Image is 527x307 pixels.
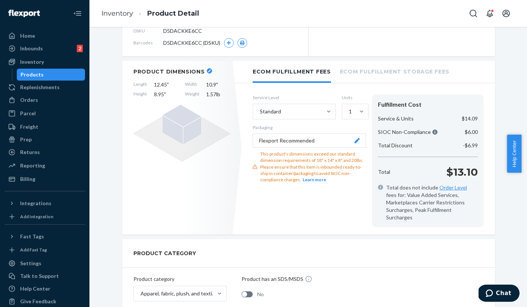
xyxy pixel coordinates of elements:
[378,115,414,122] p: Service & Units
[482,6,497,21] button: Open notifications
[4,197,85,209] button: Integrations
[20,58,44,66] div: Inventory
[378,142,413,149] p: Total Discount
[4,270,85,282] button: Talk to Support
[260,151,366,183] div: This product's dimensions exceed our standard dimension requirements of 18" x 14" x 8" and 20lbs....
[20,200,51,207] div: Integrations
[133,68,205,75] h2: Product Dimensions
[185,91,199,98] span: Weight
[378,100,478,109] div: Fulfillment Cost
[185,81,199,88] span: Width
[20,213,53,220] div: Add Integration
[20,84,60,91] div: Replenishments
[216,81,218,88] span: "
[163,39,220,47] span: D5DACKKE6CC (DSKU)
[133,91,147,98] span: Height
[20,175,35,183] div: Billing
[4,56,85,68] a: Inventory
[340,61,449,81] li: Ecom Fulfillment Storage Fees
[20,45,43,52] div: Inbounds
[20,71,44,78] div: Products
[20,136,32,143] div: Prep
[8,10,40,17] img: Flexport logo
[4,134,85,145] a: Prep
[20,272,59,280] div: Talk to Support
[253,124,366,131] p: Packaging
[147,9,199,18] a: Product Detail
[242,275,303,283] p: Product has an SDS/MSDS
[141,290,217,297] div: Apparel, fabric, plush, and textiles
[439,184,467,191] a: Order Level
[446,165,478,179] p: $13.10
[20,32,35,40] div: Home
[133,28,163,34] span: DSKU
[479,285,520,303] iframe: Opens a widget where you can chat to one of our agents
[20,110,36,117] div: Parcel
[133,81,147,88] span: Length
[95,3,205,25] ol: breadcrumbs
[4,283,85,295] a: Help Center
[154,91,178,98] span: 8.95
[466,6,481,21] button: Open Search Box
[20,96,38,104] div: Orders
[20,162,45,169] div: Reporting
[4,121,85,133] a: Freight
[164,91,166,97] span: "
[349,108,352,115] div: 1
[20,123,38,131] div: Freight
[4,30,85,42] a: Home
[4,160,85,172] a: Reporting
[167,81,169,88] span: "
[101,9,133,18] a: Inventory
[257,291,264,298] span: No
[348,108,349,115] input: 1
[253,94,336,101] label: Service Level
[20,233,44,240] div: Fast Tags
[507,135,521,173] button: Help Center
[463,142,478,149] p: -$6.99
[163,27,202,35] span: D5DACKKE6CC
[4,173,85,185] a: Billing
[4,245,85,254] a: Add Fast Tag
[4,43,85,54] a: Inbounds2
[342,94,366,101] label: Units
[70,6,85,21] button: Close Navigation
[133,40,163,46] span: Barcodes
[154,81,178,88] span: 12.45
[20,247,47,253] div: Add Fast Tag
[4,231,85,242] button: Fast Tags
[4,107,85,119] a: Parcel
[253,134,366,148] button: Flexport Recommended
[4,94,85,106] a: Orders
[77,45,83,52] div: 2
[133,275,227,283] p: Product category
[303,176,326,183] button: Learn more
[4,146,85,158] a: Returns
[260,108,281,115] div: Standard
[253,61,331,83] li: Ecom Fulfillment Fees
[20,298,56,305] div: Give Feedback
[4,81,85,93] a: Replenishments
[20,148,40,156] div: Returns
[133,247,196,260] h2: PRODUCT CATEGORY
[378,128,438,136] p: SIOC Non-Compliance
[499,6,514,21] button: Open account menu
[4,257,85,269] a: Settings
[465,128,478,136] p: $6.00
[386,184,478,221] span: Total does not include fees for: Value Added Services, Marketplaces Carrier Restrictions Surcharg...
[206,81,230,88] span: 10.9
[20,285,50,292] div: Help Center
[17,69,85,81] a: Products
[206,91,230,98] span: 1.57 lb
[259,108,260,115] input: Standard
[462,115,478,122] p: $14.09
[20,260,41,267] div: Settings
[4,212,85,221] a: Add Integration
[378,168,390,176] p: Total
